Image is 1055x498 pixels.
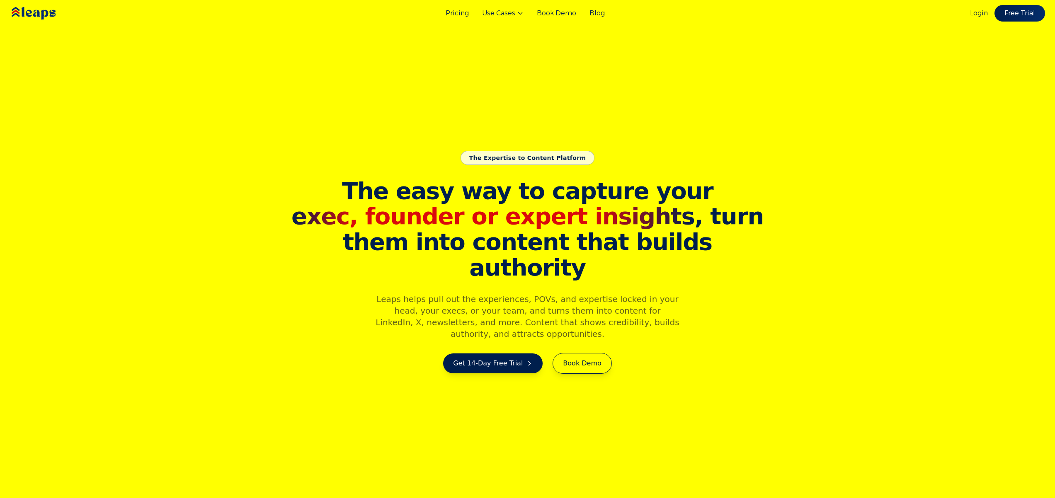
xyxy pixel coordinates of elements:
[446,8,469,18] a: Pricing
[553,353,611,374] a: Book Demo
[10,1,80,25] img: Leaps Logo
[291,203,694,230] span: exec, founder or expert insights
[443,353,543,373] a: Get 14-Day Free Trial
[369,293,687,340] p: Leaps helps pull out the experiences, POVs, and expertise locked in your head, your execs, or you...
[461,151,595,165] div: The Expertise to Content Platform
[289,203,766,229] span: , turn
[970,8,988,18] a: Login
[589,8,605,18] a: Blog
[537,8,576,18] a: Book Demo
[289,229,766,280] span: them into content that builds authority
[342,177,713,204] span: The easy way to capture your
[994,5,1045,22] a: Free Trial
[482,8,524,18] button: Use Cases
